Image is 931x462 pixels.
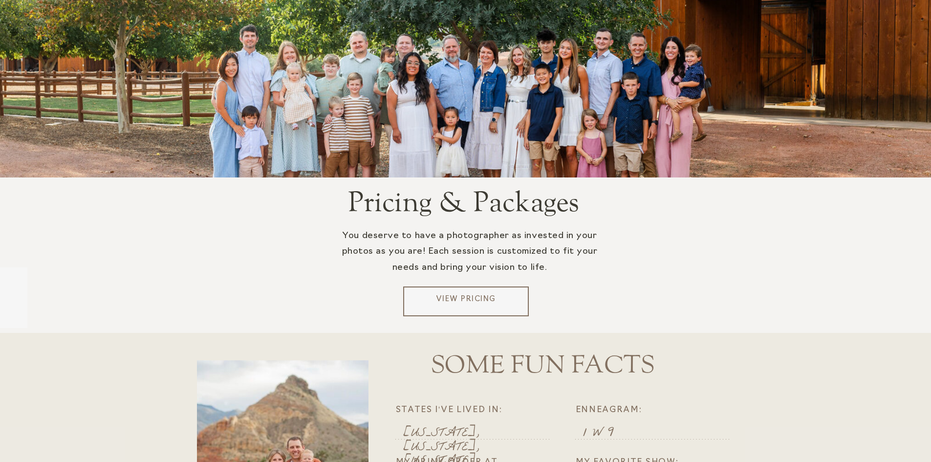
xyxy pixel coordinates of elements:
[407,294,525,309] a: View Pricing
[403,427,555,439] p: [US_STATE], [US_STATE], [US_STATE]
[341,187,586,219] h2: Pricing & Packages
[393,350,693,370] h1: SOME FUN FACTS
[576,404,742,418] p: Enneagram:
[396,404,562,418] p: States I've lived IN:
[328,228,612,290] p: You deserve to have a photographer as invested in your photos as you are! Each session is customi...
[583,427,735,439] p: 1 W 9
